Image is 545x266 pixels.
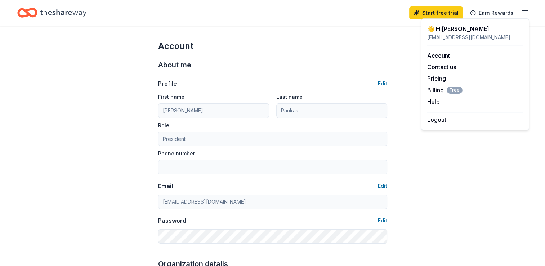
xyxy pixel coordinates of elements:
[427,115,446,124] button: Logout
[427,33,523,42] div: [EMAIL_ADDRESS][DOMAIN_NAME]
[158,59,387,71] div: About me
[158,216,186,225] div: Password
[17,4,86,21] a: Home
[447,87,463,94] span: Free
[427,86,463,94] span: Billing
[427,75,446,82] a: Pricing
[276,93,303,101] label: Last name
[427,63,456,71] button: Contact us
[158,40,387,52] div: Account
[158,122,169,129] label: Role
[158,93,184,101] label: First name
[158,150,195,157] label: Phone number
[378,216,387,225] button: Edit
[427,97,440,106] button: Help
[158,79,177,88] div: Profile
[378,79,387,88] button: Edit
[409,6,463,19] a: Start free trial
[158,182,173,190] div: Email
[427,52,450,59] a: Account
[427,86,463,94] button: BillingFree
[427,25,523,33] div: 👋 Hi [PERSON_NAME]
[378,182,387,190] button: Edit
[466,6,518,19] a: Earn Rewards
